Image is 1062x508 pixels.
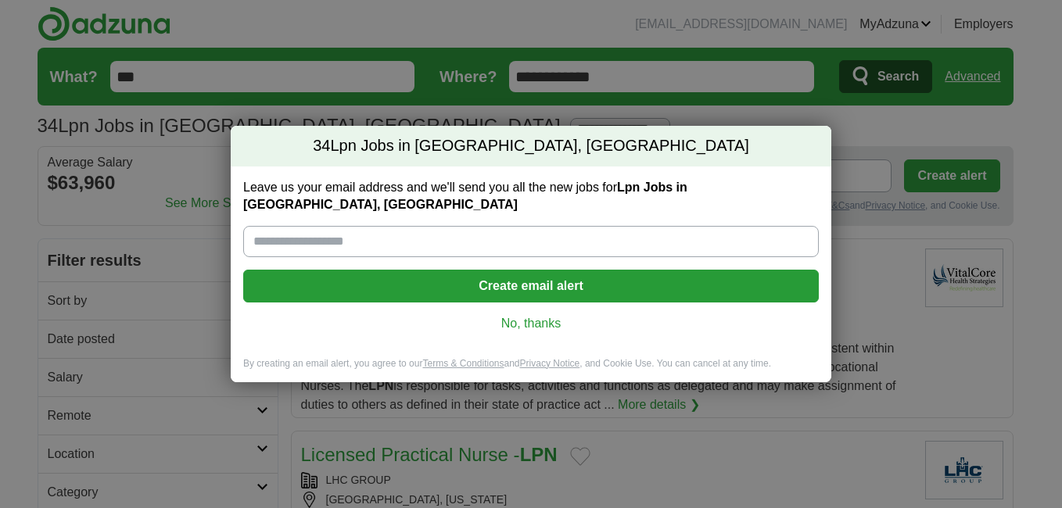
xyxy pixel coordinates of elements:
[422,358,504,369] a: Terms & Conditions
[313,135,330,157] span: 34
[243,270,819,302] button: Create email alert
[256,315,806,332] a: No, thanks
[231,357,831,383] div: By creating an email alert, you agree to our and , and Cookie Use. You can cancel at any time.
[231,126,831,166] h2: Lpn Jobs in [GEOGRAPHIC_DATA], [GEOGRAPHIC_DATA]
[243,181,687,211] strong: Lpn Jobs in [GEOGRAPHIC_DATA], [GEOGRAPHIC_DATA]
[520,358,580,369] a: Privacy Notice
[243,179,819,213] label: Leave us your email address and we'll send you all the new jobs for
